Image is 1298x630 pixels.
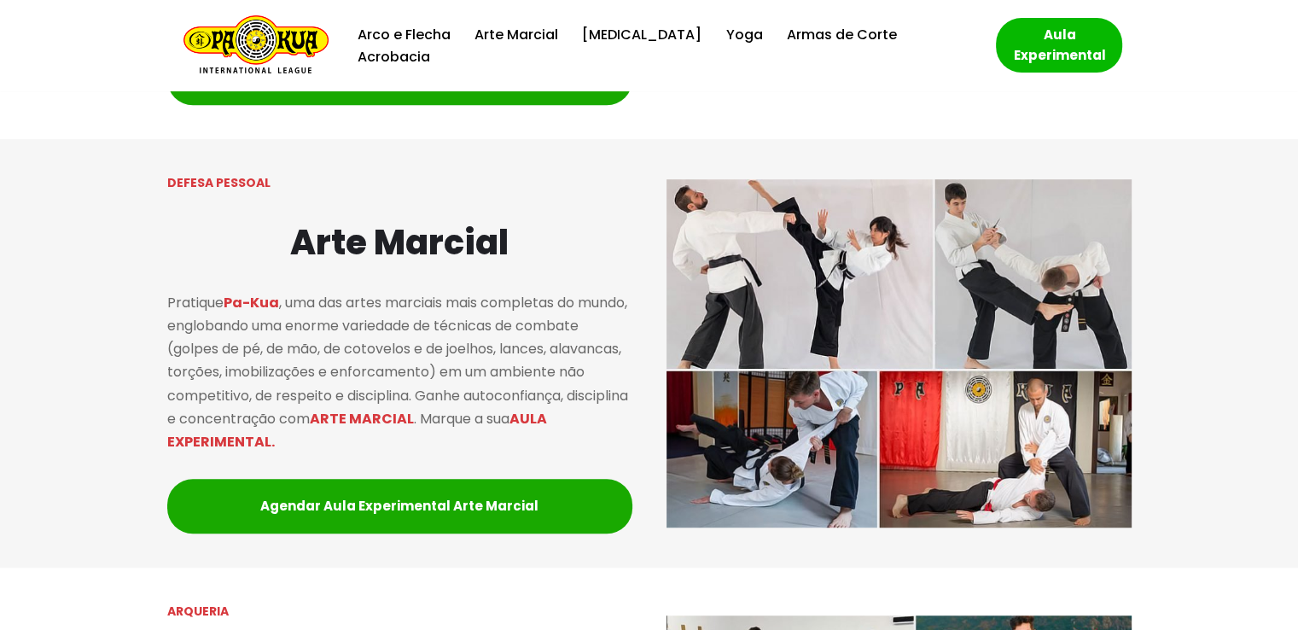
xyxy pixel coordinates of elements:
a: Agendar Aula Experimental Arte Marcial [167,479,632,534]
a: Yoga [725,23,762,46]
strong: DEFESA PESSOAL [167,174,271,191]
a: Acrobacia [358,45,430,68]
strong: ARQUERIA [167,603,229,620]
a: Escola de Conhecimentos Orientais Pa-Kua Uma escola para toda família [175,15,329,76]
a: [MEDICAL_DATA] [582,23,701,46]
img: pa-kua arte marcial [666,179,1132,528]
a: Armas de Corte [786,23,896,46]
a: Arco e Flecha [358,23,451,46]
mark: ARTE MARCIAL [310,409,414,429]
mark: Pa-Kua [224,293,279,312]
div: Menu primário [354,23,970,68]
a: Arte Marcial [474,23,558,46]
h2: Arte Marcial [167,215,632,270]
a: Aula Experimental [996,18,1122,73]
p: Pratique , uma das artes marciais mais completas do mundo, englobando uma enorme variedade de téc... [167,291,632,453]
